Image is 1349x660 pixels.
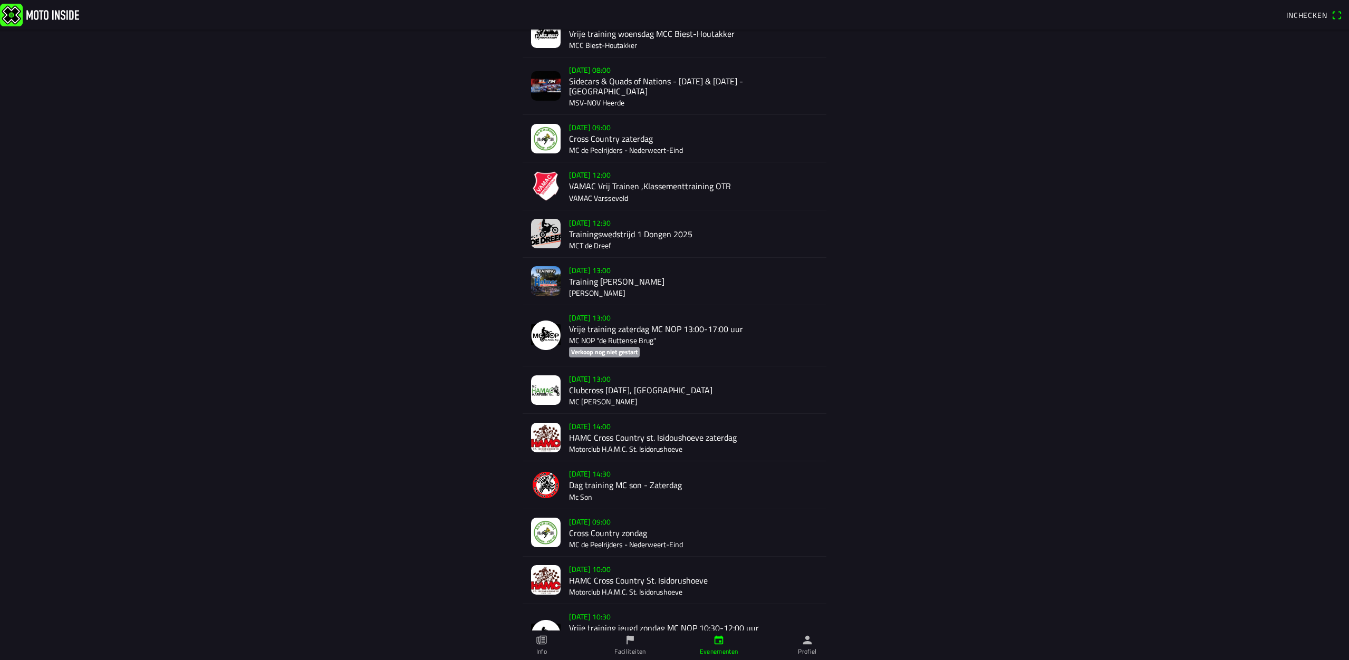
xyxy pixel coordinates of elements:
ion-label: Evenementen [700,647,738,656]
img: EvUvFkHRCjUaanpzsrlNBQ29kRy5JbMqXp5WfhK8.jpeg [531,565,561,595]
img: 2jubyqFwUY625b9WQNj3VlvG0cDiWSkTgDyQjPWg.jpg [531,71,561,101]
img: RsLYVIJ3HdxBcd7YXp8gprPg8v9FlRA0bzDE6f0r.jpg [531,18,561,48]
a: [DATE] 14:00HAMC Cross Country st. Isidoushoeve zaterdagMotorclub H.A.M.C. St. Isidorushoeve [523,414,826,461]
a: [DATE] 09:00Cross Country zondagMC de Peelrijders - Nederweert-Eind [523,509,826,557]
img: aAdPnaJ0eM91CyR0W3EJwaucQemX36SUl3ujApoD.jpeg [531,124,561,153]
ion-label: Info [536,647,547,656]
a: [DATE] 13:00Vrije training zaterdag MC NOP 13:00-17:00 uurMC NOP "de Ruttense Brug"Verkoop nog ni... [523,305,826,366]
a: [DATE] 12:30Trainingswedstrijd 1 Dongen 2025MCT de Dreef [523,210,826,258]
a: Incheckenqr scanner [1281,6,1347,24]
a: [DATE] 14:30Dag training MC son - ZaterdagMc Son [523,461,826,509]
img: N3lxsS6Zhak3ei5Q5MtyPEvjHqMuKUUTBqHB2i4g.png [531,266,561,296]
img: IfAby9mKD8ktyPe5hoHROIXONCLjirIdTKIgzdDA.jpg [531,423,561,452]
img: 93T3reSmquxdw3vykz1q1cFWxKRYEtHxrElz4fEm.jpg [531,219,561,248]
img: 9BaJ6JzUtSskXF0wpA0g5sW6VKDwpHNSP56K10Zi.jpg [531,518,561,547]
a: [DATE] 13:00Clubcross [DATE], [GEOGRAPHIC_DATA]MC [PERSON_NAME] [523,366,826,414]
img: mf9H8d1a5TKedy5ZUBjz7cfp0XTXDcWLaUn258t6.jpg [531,375,561,405]
ion-icon: paper [536,634,547,646]
a: [DATE] 10:00HAMC Cross Country St. IsidorushoeveMotorclub H.A.M.C. St. Isidorushoeve [523,557,826,604]
a: [DATE] 09:00Cross Country zaterdagMC de Peelrijders - Nederweert-Eind [523,115,826,162]
span: Inchecken [1286,9,1327,21]
a: [DATE] 16:00Vrije training woensdag MCC Biest-HoutakkerMCC Biest-Houtakker [523,10,826,57]
img: v8yLAlcV2EDr5BhTd3ao95xgesV199AzVZhagmAy.png [531,171,561,201]
ion-icon: person [802,634,813,646]
a: [DATE] 12:00VAMAC Vrij Trainen ,Klassementtraining OTRVAMAC Varsseveld [523,162,826,210]
ion-label: Profiel [798,647,817,656]
ion-icon: calendar [713,634,725,646]
a: [DATE] 08:00Sidecars & Quads of Nations - [DATE] & [DATE] - [GEOGRAPHIC_DATA]MSV-NOV Heerde [523,57,826,115]
ion-icon: flag [624,634,636,646]
ion-label: Faciliteiten [614,647,645,656]
img: NjdwpvkGicnr6oC83998ZTDUeXJJ29cK9cmzxz8K.png [531,620,561,649]
a: [DATE] 13:00Training [PERSON_NAME][PERSON_NAME] [523,258,826,305]
img: sfRBxcGZmvZ0K6QUyq9TbY0sbKJYVDoKWVN9jkDZ.png [531,470,561,500]
img: NjdwpvkGicnr6oC83998ZTDUeXJJ29cK9cmzxz8K.png [531,321,561,350]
